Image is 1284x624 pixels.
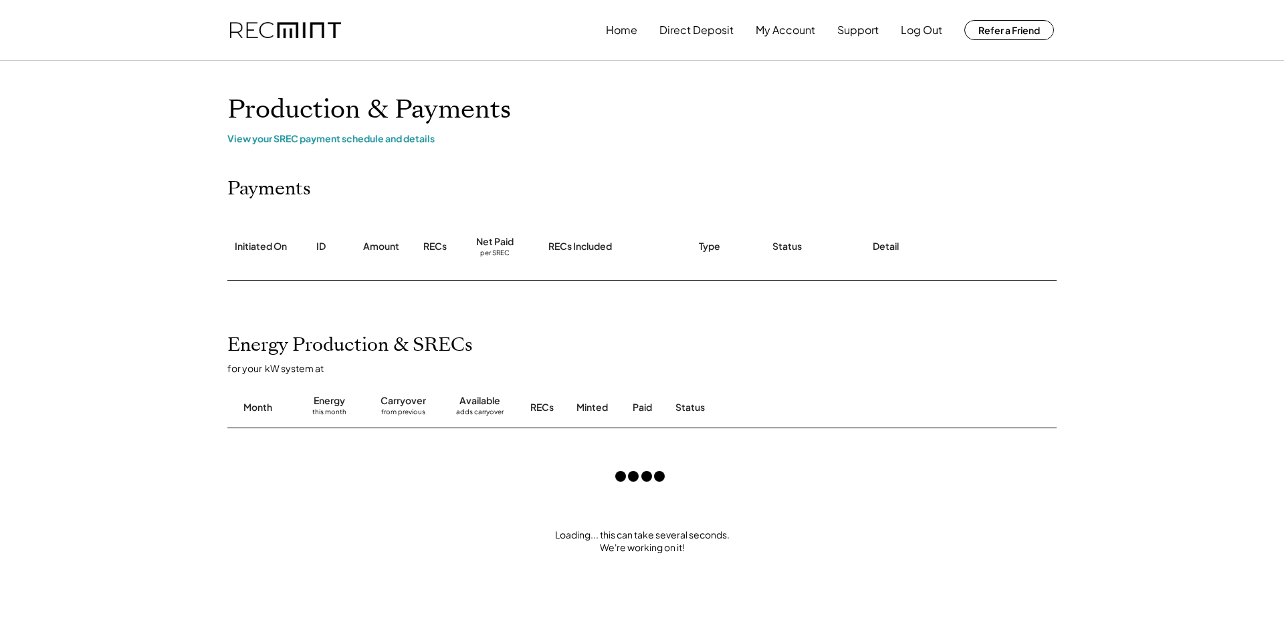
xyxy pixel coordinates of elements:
button: Support [837,17,879,43]
div: per SREC [480,249,510,259]
button: Log Out [901,17,942,43]
button: Refer a Friend [964,20,1054,40]
div: this month [312,408,346,421]
div: RECs Included [548,240,612,253]
div: Paid [633,401,652,414]
h2: Energy Production & SRECs [227,334,473,357]
div: RECs [530,401,554,414]
img: recmint-logotype%403x.png [230,22,341,39]
div: from previous [381,408,425,421]
button: Direct Deposit [659,17,734,43]
h1: Production & Payments [227,94,1057,126]
div: Loading... this can take several seconds. We're working on it! [214,528,1070,555]
div: Month [243,401,272,414]
div: Status [772,240,802,253]
div: Status [675,401,903,414]
div: Available [459,394,500,408]
div: Amount [363,240,399,253]
div: Detail [873,240,899,253]
h2: Payments [227,178,311,200]
div: Energy [314,394,345,408]
div: Carryover [381,394,426,408]
div: Minted [576,401,608,414]
button: My Account [756,17,815,43]
div: Type [699,240,720,253]
div: View your SREC payment schedule and details [227,132,1057,144]
div: RECs [423,240,447,253]
button: Home [606,17,637,43]
div: Initiated On [235,240,287,253]
div: adds carryover [456,408,504,421]
div: Net Paid [476,235,514,249]
div: ID [316,240,326,253]
div: for your kW system at [227,362,1070,374]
